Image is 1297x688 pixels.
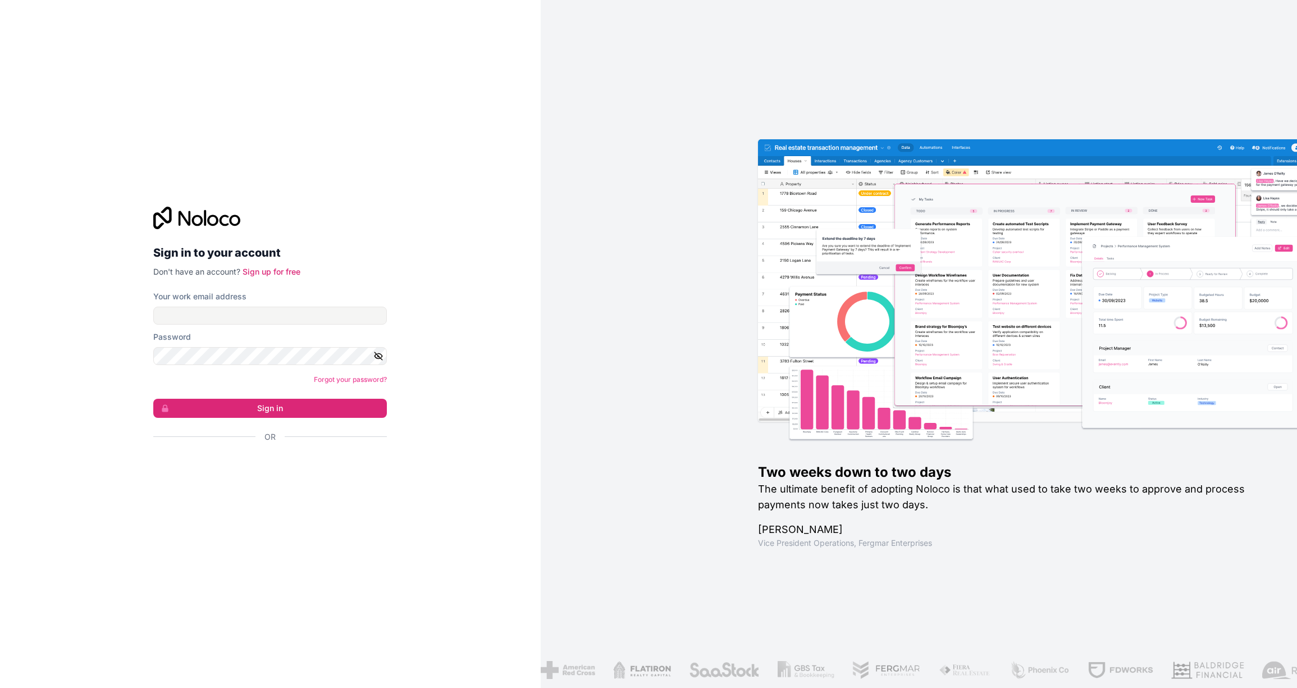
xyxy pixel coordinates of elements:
input: Password [153,347,387,365]
span: Or [264,431,276,443]
span: Don't have an account? [153,267,240,276]
button: Sign in [153,399,387,418]
input: Email address [153,307,387,325]
a: Sign up for free [243,267,300,276]
h1: Vice President Operations , Fergmar Enterprises [758,537,1261,549]
iframe: Sign in with Google Button [148,455,383,480]
img: /assets/fdworks-Bi04fVtw.png [1086,661,1152,679]
img: /assets/fiera-fwj2N5v4.png [938,661,990,679]
label: Password [153,331,191,343]
img: /assets/gbstax-C-GtDUiK.png [777,661,834,679]
img: /assets/phoenix-BREaitsQ.png [1008,661,1069,679]
img: /assets/saastock-C6Zbiodz.png [688,661,759,679]
img: /assets/fergmar-CudnrXN5.png [851,661,920,679]
a: Forgot your password? [314,375,387,384]
label: Your work email address [153,291,246,302]
img: /assets/american-red-cross-BAupjrZR.png [540,661,594,679]
h1: Two weeks down to two days [758,463,1261,481]
img: /assets/flatiron-C8eUkumj.png [612,661,670,679]
h2: The ultimate benefit of adopting Noloco is that what used to take two weeks to approve and proces... [758,481,1261,513]
h1: [PERSON_NAME] [758,522,1261,537]
h2: Sign in to your account [153,243,387,263]
img: /assets/baldridge-DxmPIwAm.png [1170,661,1243,679]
